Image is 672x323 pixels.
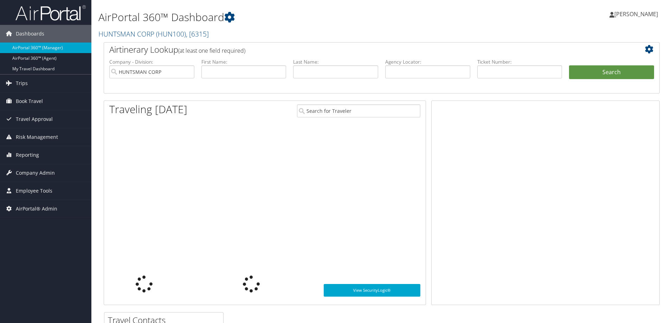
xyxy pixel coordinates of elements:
[16,146,39,164] span: Reporting
[109,44,608,56] h2: Airtinerary Lookup
[186,29,209,39] span: , [ 6315 ]
[16,200,57,218] span: AirPortal® Admin
[16,164,55,182] span: Company Admin
[109,102,187,117] h1: Traveling [DATE]
[109,58,194,65] label: Company - Division:
[15,5,86,21] img: airportal-logo.png
[297,104,420,117] input: Search for Traveler
[477,58,562,65] label: Ticket Number:
[16,75,28,92] span: Trips
[16,110,53,128] span: Travel Approval
[178,47,245,54] span: (at least one field required)
[98,29,209,39] a: HUNTSMAN CORP
[609,4,665,25] a: [PERSON_NAME]
[16,92,43,110] span: Book Travel
[16,182,52,200] span: Employee Tools
[614,10,658,18] span: [PERSON_NAME]
[16,25,44,43] span: Dashboards
[385,58,470,65] label: Agency Locator:
[293,58,378,65] label: Last Name:
[16,128,58,146] span: Risk Management
[98,10,476,25] h1: AirPortal 360™ Dashboard
[201,58,286,65] label: First Name:
[324,284,420,297] a: View SecurityLogic®
[569,65,654,79] button: Search
[156,29,186,39] span: ( HUN100 )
